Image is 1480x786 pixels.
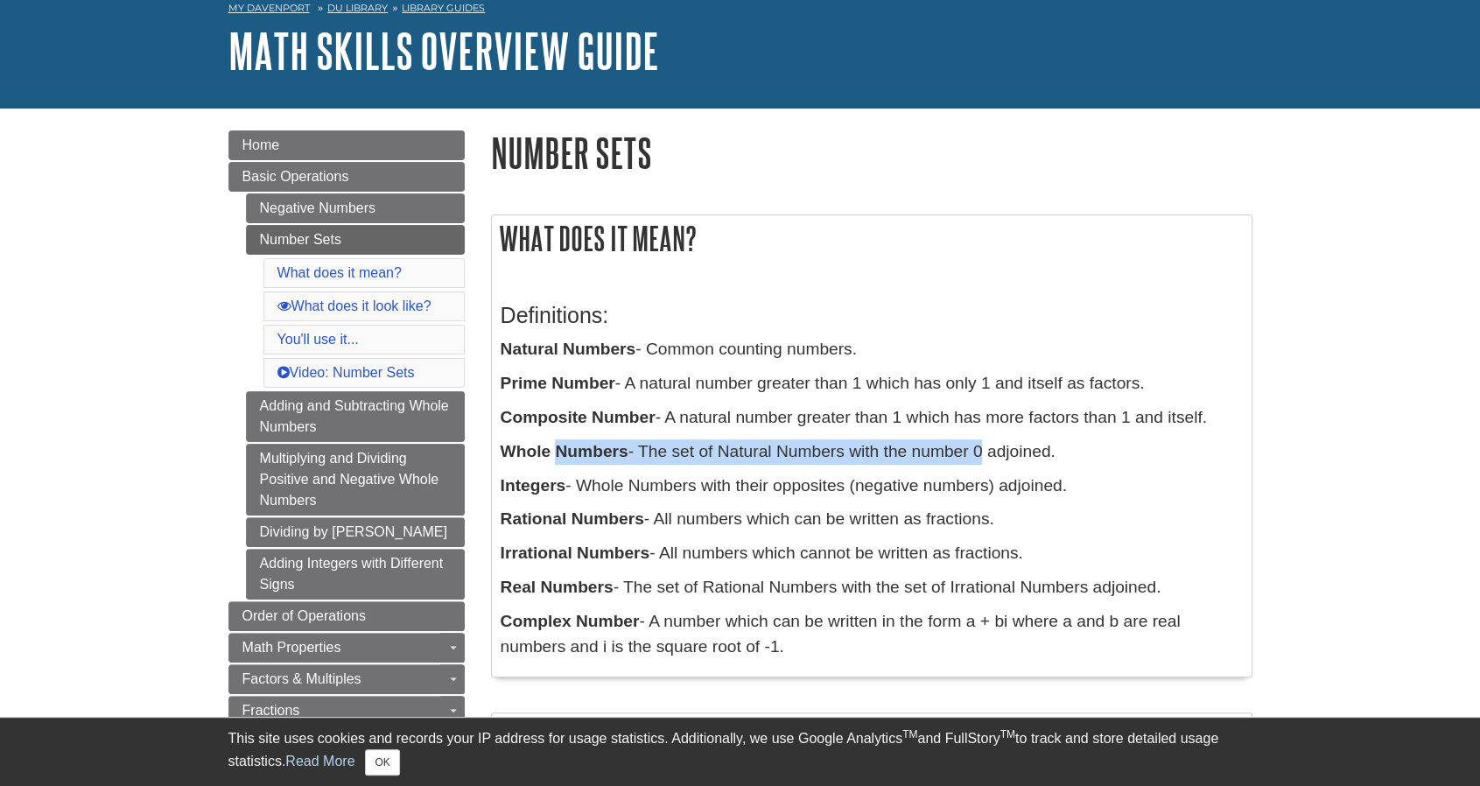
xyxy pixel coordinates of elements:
[501,575,1243,600] p: - The set of Rational Numbers with the set of Irrational Numbers adjoined.
[501,578,614,596] b: Real Numbers
[492,713,1252,763] h2: What does it look like?
[242,703,300,718] span: Fractions
[327,2,388,14] a: DU Library
[246,549,465,600] a: Adding Integers with Different Signs
[501,476,566,495] b: Integers
[228,24,659,78] a: Math Skills Overview Guide
[402,2,485,14] a: Library Guides
[501,509,644,528] b: Rational Numbers
[501,340,636,358] b: Natural Numbers
[491,130,1252,175] h1: Number Sets
[1000,728,1015,740] sup: TM
[501,303,1243,328] h3: Definitions:
[246,225,465,255] a: Number Sets
[246,517,465,547] a: Dividing by [PERSON_NAME]
[501,374,615,392] b: Prime Number
[501,439,1243,465] p: - The set of Natural Numbers with the number 0 adjoined.
[228,664,465,694] a: Factors & Multiples
[501,612,640,630] b: Complex Number
[246,193,465,223] a: Negative Numbers
[501,405,1243,431] p: - A natural number greater than 1 which has more factors than 1 and itself.
[501,544,650,562] b: Irrational Numbers
[242,137,280,152] span: Home
[228,130,465,160] a: Home
[277,332,359,347] a: You'll use it...
[246,391,465,442] a: Adding and Subtracting Whole Numbers
[365,749,399,775] button: Close
[285,754,354,768] a: Read More
[242,169,349,184] span: Basic Operations
[228,601,465,631] a: Order of Operations
[277,265,402,280] a: What does it mean?
[228,696,465,726] a: Fractions
[902,728,917,740] sup: TM
[501,442,628,460] b: Whole Numbers
[228,728,1252,775] div: This site uses cookies and records your IP address for usage statistics. Additionally, we use Goo...
[228,633,465,663] a: Math Properties
[246,444,465,516] a: Multiplying and Dividing Positive and Negative Whole Numbers
[277,298,431,313] a: What does it look like?
[501,371,1243,397] p: - A natural number greater than 1 which has only 1 and itself as factors.
[228,162,465,192] a: Basic Operations
[242,640,341,655] span: Math Properties
[501,408,656,426] b: Composite Number
[492,215,1252,262] h2: What does it mean?
[277,365,415,380] a: Video: Number Sets
[242,671,361,686] span: Factors & Multiples
[228,1,310,16] a: My Davenport
[501,337,1243,362] p: - Common counting numbers.
[501,541,1243,566] p: - All numbers which cannot be written as fractions.
[501,609,1243,660] p: - A number which can be written in the form a + bi where a and b are real numbers and i is the sq...
[501,507,1243,532] p: - All numbers which can be written as fractions.
[501,474,1243,499] p: - Whole Numbers with their opposites (negative numbers) adjoined.
[242,608,366,623] span: Order of Operations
